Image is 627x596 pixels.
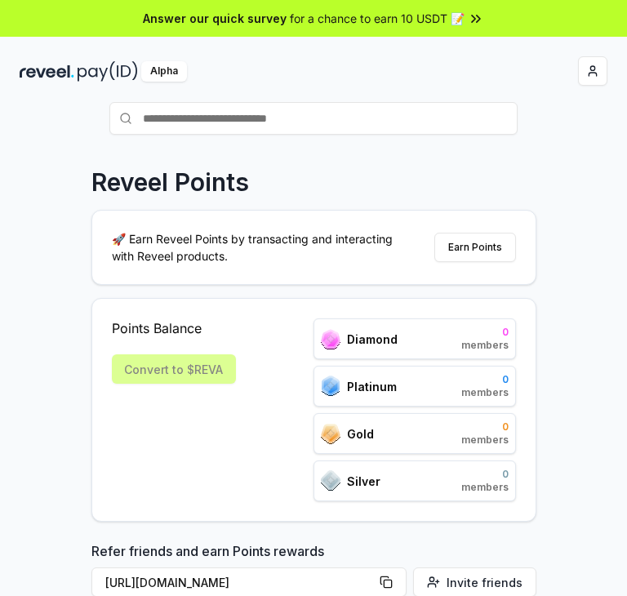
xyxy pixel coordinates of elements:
p: Reveel Points [91,167,249,197]
img: ranks_icon [321,424,340,444]
span: 0 [461,468,509,481]
span: for a chance to earn 10 USDT 📝 [290,10,465,27]
span: Points Balance [112,318,236,338]
img: reveel_dark [20,61,74,82]
img: ranks_icon [321,376,340,397]
span: Silver [347,473,380,490]
span: members [461,339,509,352]
img: pay_id [78,61,138,82]
span: Answer our quick survey [143,10,287,27]
div: Alpha [141,61,187,82]
span: 0 [461,373,509,386]
span: members [461,386,509,399]
span: Platinum [347,378,397,395]
span: 0 [461,420,509,434]
span: members [461,481,509,494]
span: Diamond [347,331,398,348]
img: ranks_icon [321,329,340,349]
p: 🚀 Earn Reveel Points by transacting and interacting with Reveel products. [112,230,406,265]
span: Invite friends [447,574,522,591]
img: ranks_icon [321,470,340,491]
span: 0 [461,326,509,339]
span: members [461,434,509,447]
span: Gold [347,425,374,443]
button: Earn Points [434,233,516,262]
